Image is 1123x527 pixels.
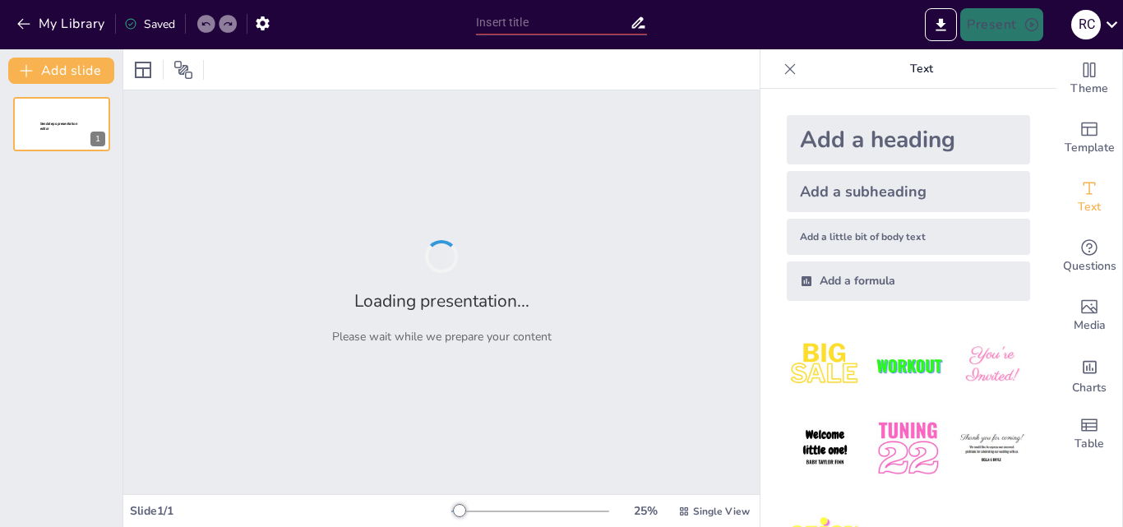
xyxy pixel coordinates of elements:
div: Slide 1 / 1 [130,503,451,519]
div: Change the overall theme [1056,49,1122,109]
img: 1.jpeg [787,327,863,404]
div: Add a formula [787,261,1030,301]
span: Table [1074,435,1104,453]
div: Saved [124,16,175,32]
div: Add ready made slides [1056,109,1122,168]
button: R C [1071,8,1101,41]
button: Add slide [8,58,114,84]
span: Charts [1072,379,1107,397]
div: Add text boxes [1056,168,1122,227]
div: Layout [130,57,156,83]
p: Please wait while we prepare your content [332,329,552,344]
div: Add a heading [787,115,1030,164]
img: 4.jpeg [787,410,863,487]
span: Single View [693,505,750,518]
span: Questions [1063,257,1116,275]
div: 1 [13,97,110,151]
div: Add a subheading [787,171,1030,212]
div: Get real-time input from your audience [1056,227,1122,286]
div: Add a table [1056,404,1122,464]
span: Theme [1070,80,1108,98]
div: Add images, graphics, shapes or video [1056,286,1122,345]
span: Sendsteps presentation editor [40,122,77,131]
div: R C [1071,10,1101,39]
img: 6.jpeg [954,410,1030,487]
span: Position [173,60,193,80]
button: Present [960,8,1042,41]
input: Insert title [476,11,630,35]
span: Template [1065,139,1115,157]
div: 1 [90,132,105,146]
img: 5.jpeg [870,410,946,487]
span: Media [1074,317,1106,335]
button: My Library [12,11,112,37]
h2: Loading presentation... [354,289,529,312]
div: Add a little bit of body text [787,219,1030,255]
img: 3.jpeg [954,327,1030,404]
div: Add charts and graphs [1056,345,1122,404]
span: Text [1078,198,1101,216]
button: Export to PowerPoint [925,8,957,41]
p: Text [803,49,1040,89]
img: 2.jpeg [870,327,946,404]
div: 25 % [626,503,665,519]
